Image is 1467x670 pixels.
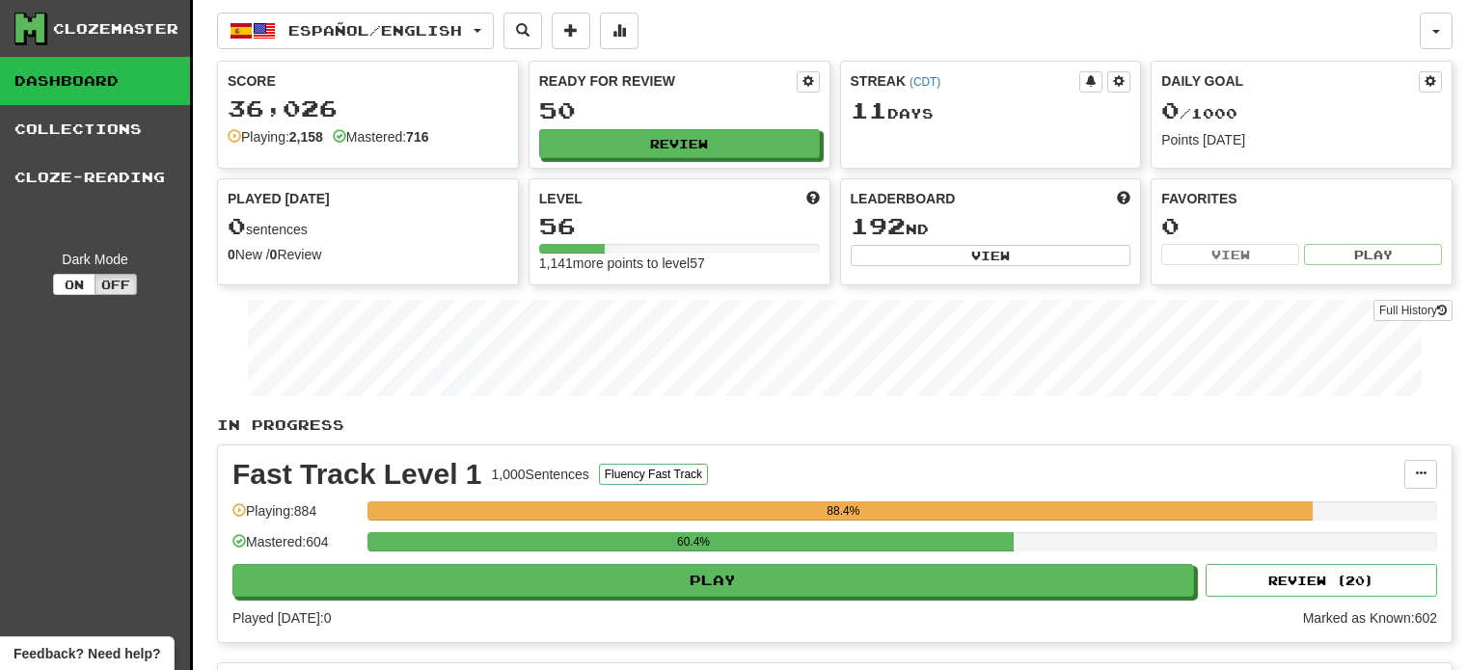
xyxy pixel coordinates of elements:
div: Streak [851,71,1080,91]
span: Leaderboard [851,189,956,208]
span: Played [DATE]: 0 [232,610,331,626]
div: New / Review [228,245,508,264]
a: Full History [1373,300,1453,321]
div: 1,000 Sentences [492,465,589,484]
span: Level [539,189,583,208]
span: / 1000 [1161,105,1237,121]
div: Mastered: 604 [232,532,358,564]
button: Off [95,274,137,295]
div: 36,026 [228,96,508,121]
span: 0 [1161,96,1180,123]
span: 0 [228,212,246,239]
div: Fast Track Level 1 [232,460,482,489]
div: Points [DATE] [1161,130,1442,149]
button: Play [1304,244,1442,265]
span: This week in points, UTC [1117,189,1130,208]
p: In Progress [217,415,1453,435]
div: 60.4% [373,532,1014,551]
button: More stats [600,13,638,49]
div: Playing: 884 [232,501,358,533]
div: Favorites [1161,189,1442,208]
span: Español / English [288,22,462,39]
button: On [53,274,95,295]
a: (CDT) [910,75,940,89]
div: Clozemaster [53,19,178,39]
div: Mastered: [333,127,429,147]
div: Playing: [228,127,323,147]
div: 0 [1161,214,1442,238]
div: nd [851,214,1131,239]
button: Español/English [217,13,494,49]
span: 192 [851,212,906,239]
span: 11 [851,96,887,123]
button: Review (20) [1206,564,1437,597]
strong: 0 [270,247,278,262]
div: Ready for Review [539,71,797,91]
div: Daily Goal [1161,71,1419,93]
div: sentences [228,214,508,239]
button: Fluency Fast Track [599,464,708,485]
button: View [851,245,1131,266]
strong: 2,158 [289,129,323,145]
div: Marked as Known: 602 [1303,608,1437,628]
button: Play [232,564,1194,597]
strong: 0 [228,247,235,262]
button: View [1161,244,1299,265]
button: Add sentence to collection [552,13,590,49]
span: Open feedback widget [14,644,160,663]
div: 56 [539,214,820,238]
div: Day s [851,98,1131,123]
div: 1,141 more points to level 57 [539,254,820,273]
button: Search sentences [503,13,542,49]
span: Score more points to level up [806,189,820,208]
div: 50 [539,98,820,122]
div: Dark Mode [14,250,176,269]
span: Played [DATE] [228,189,330,208]
div: Score [228,71,508,91]
strong: 716 [406,129,428,145]
div: 88.4% [373,501,1313,521]
button: Review [539,129,820,158]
